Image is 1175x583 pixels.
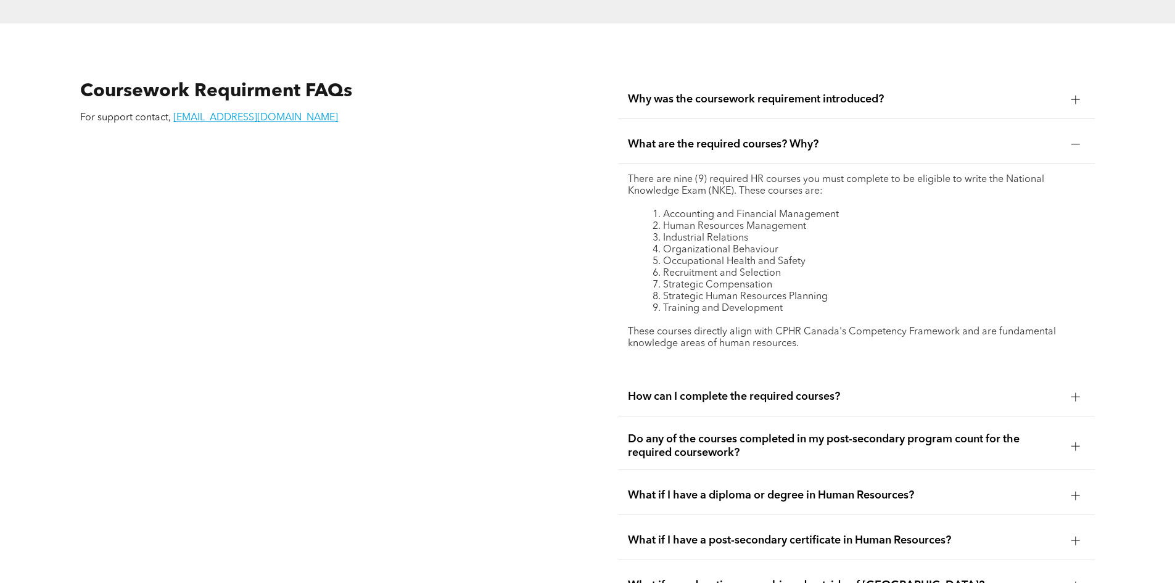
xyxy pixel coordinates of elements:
[653,268,1085,279] li: Recruitment and Selection
[653,221,1085,233] li: Human Resources Management
[628,174,1085,197] p: There are nine (9) required HR courses you must complete to be eligible to write the National Kno...
[653,233,1085,244] li: Industrial Relations
[628,390,1062,403] span: How can I complete the required courses?
[653,291,1085,303] li: Strategic Human Resources Planning
[628,534,1062,547] span: What if I have a post-secondary certificate in Human Resources?
[653,209,1085,221] li: Accounting and Financial Management
[628,93,1062,106] span: Why was the coursework requirement introduced?
[628,432,1062,460] span: Do any of the courses completed in my post-secondary program count for the required coursework?
[628,489,1062,502] span: What if I have a diploma or degree in Human Resources?
[653,256,1085,268] li: Occupational Health and Safety
[628,326,1085,350] p: These courses directly align with CPHR Canada's Competency Framework and are fundamental knowledg...
[80,113,171,123] span: For support contact,
[653,279,1085,291] li: Strategic Compensation
[80,82,352,101] span: Coursework Requirment FAQs
[653,303,1085,315] li: Training and Development
[628,138,1062,151] span: What are the required courses? Why?
[653,244,1085,256] li: Organizational Behaviour
[173,113,338,123] a: [EMAIL_ADDRESS][DOMAIN_NAME]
